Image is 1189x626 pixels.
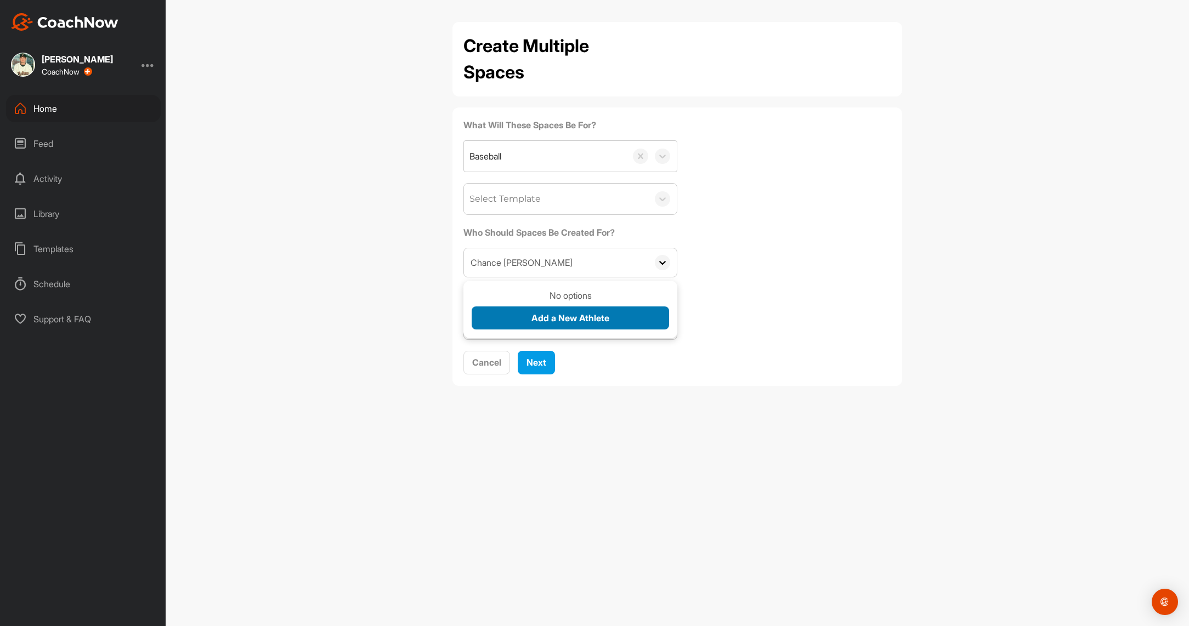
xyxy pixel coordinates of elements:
button: Add a New Athlete [472,306,669,330]
input: Search by name or email [464,248,648,277]
span: Cancel [472,357,501,368]
div: CoachNow [42,67,92,76]
div: Activity [6,165,161,192]
span: Add a New Athlete [531,312,609,323]
label: Who Should Spaces Be Created For? [463,226,677,239]
p: No options [472,289,669,302]
span: Next [526,357,546,368]
div: Home [6,95,161,122]
label: What Will These Spaces Be For? [463,118,677,132]
div: Feed [6,130,161,157]
div: Select Template [469,192,541,206]
h2: Create Multiple Spaces [463,33,612,86]
div: Library [6,200,161,227]
button: Cancel [463,351,510,374]
img: CoachNow [11,13,118,31]
div: Schedule [6,270,161,298]
img: square_20cee5c9dc16254dbb76c4ceda5ebefb.jpg [11,53,35,77]
div: Support & FAQ [6,305,161,333]
div: [PERSON_NAME] [42,55,113,64]
div: Baseball [469,150,501,163]
div: Open Intercom Messenger [1152,589,1178,615]
button: Next [518,351,555,374]
div: Templates [6,235,161,263]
